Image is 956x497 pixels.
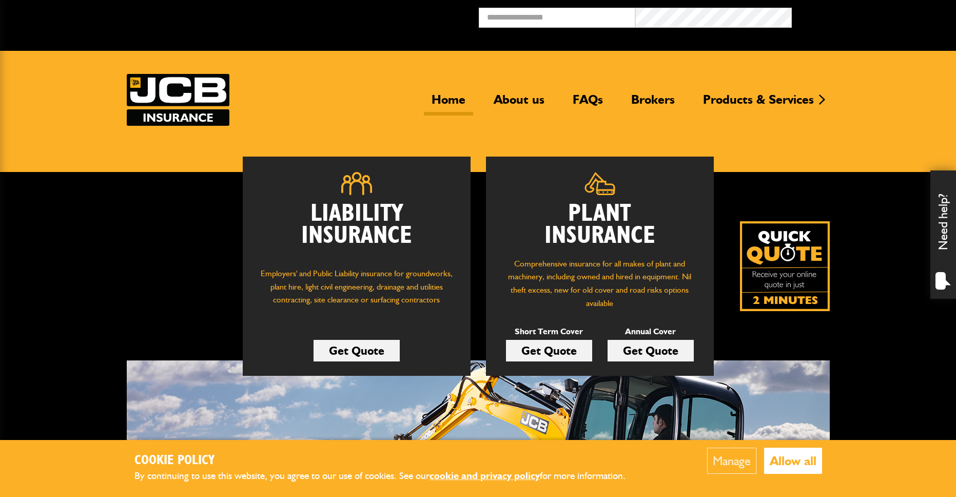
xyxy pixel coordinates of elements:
a: Get your insurance quote isn just 2-minutes [740,221,830,311]
a: Products & Services [695,92,822,116]
p: Comprehensive insurance for all makes of plant and machinery, including owned and hired in equipm... [501,257,698,310]
a: Home [424,92,473,116]
div: Need help? [930,170,956,299]
img: Quick Quote [740,221,830,311]
p: Annual Cover [608,325,694,338]
h2: Liability Insurance [258,203,455,257]
button: Manage [707,448,756,474]
button: Allow all [764,448,822,474]
p: Employers' and Public Liability insurance for groundworks, plant hire, light civil engineering, d... [258,267,455,316]
h2: Cookie Policy [134,453,642,469]
img: JCB Insurance Services logo [127,74,229,126]
a: cookie and privacy policy [430,470,540,482]
a: JCB Insurance Services [127,74,229,126]
p: By continuing to use this website, you agree to our use of cookies. See our for more information. [134,468,642,484]
a: Get Quote [314,340,400,361]
button: Broker Login [792,8,948,24]
a: About us [486,92,552,116]
a: FAQs [565,92,611,116]
a: Get Quote [506,340,592,361]
h2: Plant Insurance [501,203,698,247]
p: Short Term Cover [506,325,592,338]
a: Get Quote [608,340,694,361]
a: Brokers [623,92,682,116]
